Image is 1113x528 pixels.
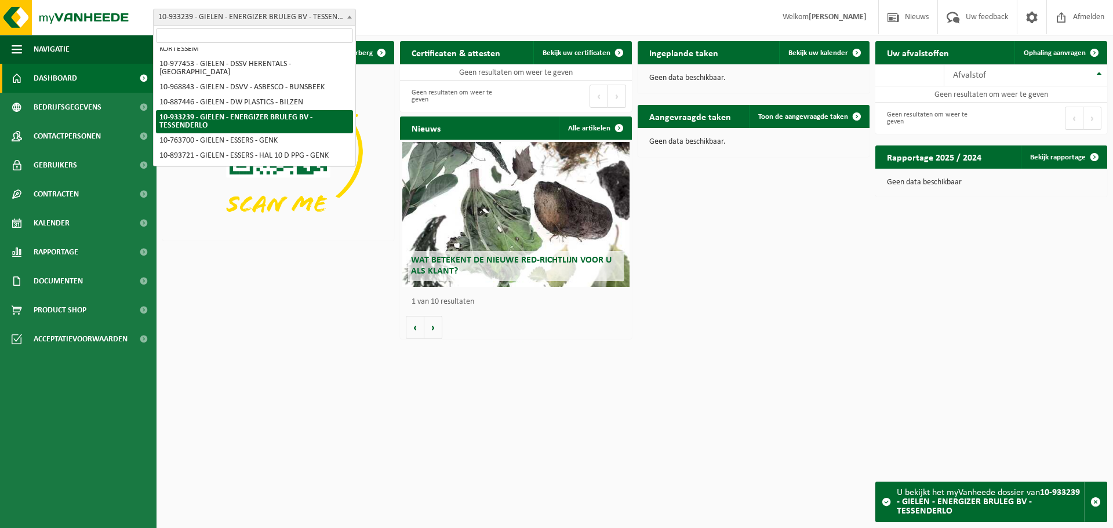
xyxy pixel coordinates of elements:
[1024,49,1086,57] span: Ophaling aanvragen
[788,49,848,57] span: Bekijk uw kalender
[533,41,631,64] a: Bekijk uw certificaten
[543,49,610,57] span: Bekijk uw certificaten
[34,296,86,325] span: Product Shop
[34,93,101,122] span: Bedrijfsgegevens
[887,179,1096,187] p: Geen data beschikbaar
[34,151,77,180] span: Gebruikers
[1065,107,1083,130] button: Previous
[156,57,353,80] li: 10-977453 - GIELEN - DSSV HERENTALS - [GEOGRAPHIC_DATA]
[590,85,608,108] button: Previous
[156,80,353,95] li: 10-968843 - GIELEN - DSVV - ASBESCO - BUNSBEEK
[34,180,79,209] span: Contracten
[1014,41,1106,64] a: Ophaling aanvragen
[153,9,356,26] span: 10-933239 - GIELEN - ENERGIZER BRULEG BV - TESSENDERLO
[156,133,353,148] li: 10-763700 - GIELEN - ESSERS - GENK
[156,95,353,110] li: 10-887446 - GIELEN - DW PLASTICS - BILZEN
[559,116,631,140] a: Alle artikelen
[875,41,961,64] h2: Uw afvalstoffen
[1083,107,1101,130] button: Next
[875,145,993,168] h2: Rapportage 2025 / 2024
[638,105,743,128] h2: Aangevraagde taken
[608,85,626,108] button: Next
[953,71,986,80] span: Afvalstof
[881,105,985,131] div: Geen resultaten om weer te geven
[649,74,858,82] p: Geen data beschikbaar.
[649,138,858,146] p: Geen data beschikbaar.
[424,316,442,339] button: Volgende
[638,41,730,64] h2: Ingeplande taken
[400,64,632,81] td: Geen resultaten om weer te geven
[338,41,393,64] button: Verberg
[779,41,868,64] a: Bekijk uw kalender
[34,325,128,354] span: Acceptatievoorwaarden
[1021,145,1106,169] a: Bekijk rapportage
[156,110,353,133] li: 10-933239 - GIELEN - ENERGIZER BRULEG BV - TESSENDERLO
[411,256,612,276] span: Wat betekent de nieuwe RED-richtlijn voor u als klant?
[34,209,70,238] span: Kalender
[412,298,626,306] p: 1 van 10 resultaten
[406,316,424,339] button: Vorige
[897,488,1080,516] strong: 10-933239 - GIELEN - ENERGIZER BRULEG BV - TESSENDERLO
[758,113,848,121] span: Toon de aangevraagde taken
[749,105,868,128] a: Toon de aangevraagde taken
[347,49,373,57] span: Verberg
[34,238,78,267] span: Rapportage
[154,9,355,26] span: 10-933239 - GIELEN - ENERGIZER BRULEG BV - TESSENDERLO
[34,35,70,64] span: Navigatie
[875,86,1107,103] td: Geen resultaten om weer te geven
[400,116,452,139] h2: Nieuws
[897,482,1084,522] div: U bekijkt het myVanheede dossier van
[34,267,83,296] span: Documenten
[809,13,867,21] strong: [PERSON_NAME]
[402,142,630,287] a: Wat betekent de nieuwe RED-richtlijn voor u als klant?
[34,64,77,93] span: Dashboard
[34,122,101,151] span: Contactpersonen
[406,83,510,109] div: Geen resultaten om weer te geven
[156,148,353,163] li: 10-893721 - GIELEN - ESSERS - HAL 10 D PPG - GENK
[400,41,512,64] h2: Certificaten & attesten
